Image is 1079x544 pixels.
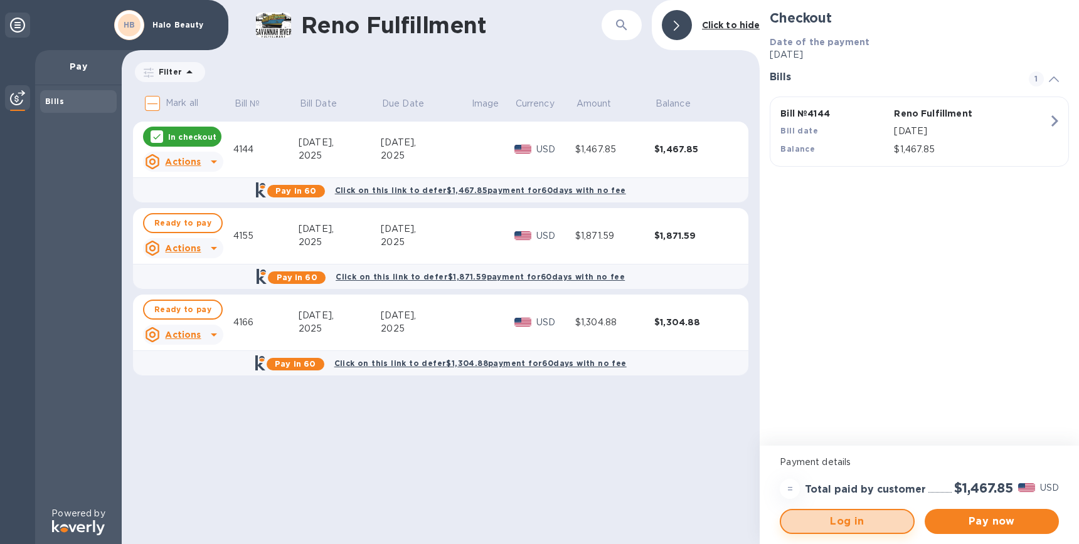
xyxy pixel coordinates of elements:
div: $1,467.85 [575,143,654,156]
p: USD [1040,481,1059,494]
b: Pay in 60 [275,186,316,196]
img: USD [1018,483,1035,492]
p: Bill № 4144 [780,107,889,120]
b: Click on this link to defer $1,871.59 payment for 60 days with no fee [336,272,625,281]
p: Balance [656,97,691,110]
h3: Bills [770,71,1014,83]
img: USD [514,145,531,154]
span: Balance [656,97,707,110]
b: Click to hide [702,20,760,30]
div: [DATE], [299,309,381,322]
span: Log in [791,514,903,529]
h1: Reno Fulfillment [301,12,602,38]
button: Bill №4144Reno FulfillmentBill date[DATE]Balance$1,467.85 [770,97,1069,167]
div: 2025 [299,149,381,162]
div: $1,871.59 [575,229,654,243]
p: USD [536,229,575,243]
u: Actions [165,330,201,340]
p: In checkout [168,132,216,142]
b: Click on this link to defer $1,467.85 payment for 60 days with no fee [335,186,626,195]
p: Amount [577,97,612,110]
p: [DATE] [894,125,1048,138]
div: 4155 [233,229,299,243]
div: [DATE], [299,222,381,236]
p: Currency [516,97,555,110]
div: 2025 [299,236,381,249]
div: $1,871.59 [654,229,733,242]
div: [DATE], [381,136,470,149]
button: Log in [780,509,914,534]
b: Pay in 60 [277,273,317,282]
div: [DATE], [381,222,470,236]
p: $1,467.85 [894,143,1048,156]
b: Balance [780,144,815,154]
p: USD [536,143,575,156]
div: 4144 [233,143,299,156]
b: HB [124,20,136,29]
p: Halo Beauty [152,21,215,29]
b: Bills [45,97,64,106]
p: Pay [45,60,112,73]
p: Mark all [166,97,198,110]
p: Reno Fulfillment [894,107,1002,120]
div: 4166 [233,316,299,329]
h2: Checkout [770,10,1069,26]
p: [DATE] [770,48,1069,61]
div: $1,467.85 [654,143,733,155]
div: $1,304.88 [654,316,733,328]
div: $1,304.88 [575,316,654,329]
b: Bill date [780,126,818,135]
div: 2025 [381,236,470,249]
span: Pay now [935,514,1049,529]
b: Click on this link to defer $1,304.88 payment for 60 days with no fee [334,358,627,368]
div: [DATE], [381,309,470,322]
span: Ready to pay [154,216,211,231]
p: Bill Date [300,97,337,110]
span: 1 [1029,71,1044,86]
span: Bill № [235,97,277,110]
div: 2025 [299,322,381,335]
p: Payment details [780,456,1059,469]
span: Amount [577,97,628,110]
u: Actions [165,243,201,253]
img: USD [514,318,531,327]
button: Pay now [925,509,1059,534]
b: Pay in 60 [275,359,316,369]
span: Ready to pay [154,302,211,317]
h3: Total paid by customer [805,484,926,496]
div: [DATE], [299,136,381,149]
p: Filter [154,66,182,77]
p: Image [472,97,499,110]
button: Ready to pay [143,213,223,233]
p: Powered by [51,507,105,520]
span: Due Date [382,97,440,110]
div: 2025 [381,322,470,335]
div: 2025 [381,149,470,162]
b: Date of the payment [770,37,869,47]
div: = [780,479,800,499]
p: USD [536,316,575,329]
img: Logo [52,520,105,535]
img: USD [514,231,531,240]
h2: $1,467.85 [954,480,1013,496]
u: Actions [165,157,201,167]
p: Bill № [235,97,260,110]
button: Ready to pay [143,300,223,320]
p: Due Date [382,97,424,110]
span: Bill Date [300,97,353,110]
